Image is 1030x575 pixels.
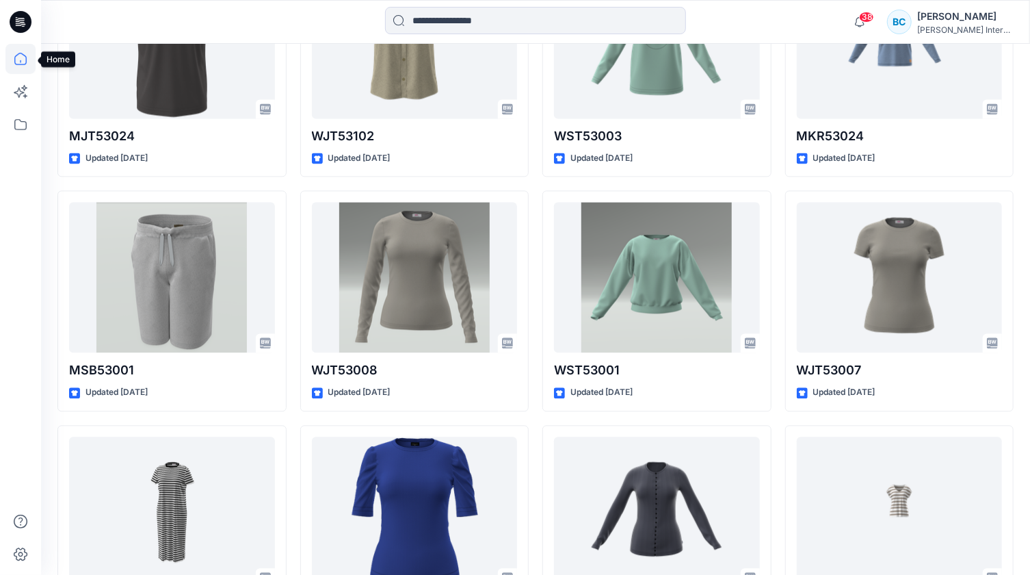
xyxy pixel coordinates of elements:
a: MSB53001 [69,202,275,353]
p: Updated [DATE] [813,385,875,400]
p: MSB53001 [69,361,275,380]
a: WJT53007 [797,202,1003,353]
div: BC [887,10,912,34]
a: WST53001 [554,202,760,353]
p: Updated [DATE] [570,151,633,166]
p: WST53001 [554,361,760,380]
p: Updated [DATE] [813,151,875,166]
p: Updated [DATE] [85,385,148,400]
p: WST53003 [554,127,760,146]
a: WJT53008 [312,202,518,353]
p: WJT53008 [312,361,518,380]
p: Updated [DATE] [328,385,391,400]
p: MKR53024 [797,127,1003,146]
p: Updated [DATE] [570,385,633,400]
p: MJT53024 [69,127,275,146]
span: 38 [859,12,874,23]
p: Updated [DATE] [85,151,148,166]
p: WJT53102 [312,127,518,146]
div: [PERSON_NAME] [917,8,1013,25]
p: Updated [DATE] [328,151,391,166]
div: [PERSON_NAME] International [917,25,1013,35]
p: WJT53007 [797,361,1003,380]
